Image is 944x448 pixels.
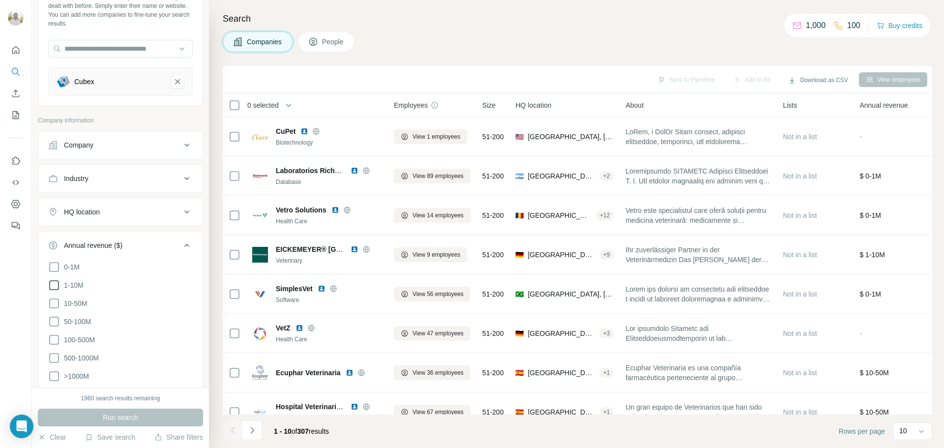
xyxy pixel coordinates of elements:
button: Industry [38,167,203,190]
img: LinkedIn logo [331,206,339,214]
span: 1-10M [60,280,84,290]
span: 🇪🇸 [515,407,524,417]
div: + 1 [599,408,614,417]
img: Logo of CuPet [252,129,268,145]
span: LoRem, i DolOr Sitam consect, adipisci elitseddoe, temporinci, utl etdolorema aliquaenim adminimv... [625,127,771,147]
span: $ 10-50M [859,408,888,416]
button: View 36 employees [394,365,471,380]
span: EICKEMEYER® [GEOGRAPHIC_DATA] [276,245,402,253]
span: 51-200 [482,407,504,417]
span: 0-1M [60,262,80,272]
span: View 47 employees [413,329,464,338]
span: SimplesVet [276,284,313,294]
img: Logo of SimplesVet [252,286,268,302]
div: Biotechnology [276,138,382,147]
span: Un gran equipo de Veterinarios que han sido seleccionados por su extraordinario curriculum, su in... [625,402,771,422]
img: LinkedIn logo [351,403,358,411]
button: Quick start [8,41,24,59]
div: Software [276,296,382,304]
img: LinkedIn logo [351,167,358,175]
span: $ 10-50M [859,369,888,377]
span: $ 0-1M [859,290,881,298]
span: 100-500M [60,335,95,345]
span: View 1 employees [413,132,460,141]
span: $ 1-10M [859,251,885,259]
span: View 36 employees [413,368,464,377]
span: $ 0-1M [859,172,881,180]
span: 51-200 [482,289,504,299]
button: Company [38,133,203,157]
span: VetZ [276,323,291,333]
span: [GEOGRAPHIC_DATA], [GEOGRAPHIC_DATA], [GEOGRAPHIC_DATA] [528,368,595,378]
div: Health Care [276,414,382,422]
span: [GEOGRAPHIC_DATA], Community of [GEOGRAPHIC_DATA] [528,407,595,417]
span: 1 - 10 [274,427,292,435]
button: Navigate to next page [242,420,262,440]
span: [GEOGRAPHIC_DATA], [GEOGRAPHIC_DATA] [528,329,595,338]
p: Company information [38,116,203,125]
button: View 56 employees [394,287,471,301]
span: [GEOGRAPHIC_DATA], [GEOGRAPHIC_DATA]|[GEOGRAPHIC_DATA]|[GEOGRAPHIC_DATA] [528,250,595,260]
button: Cubex-remove-button [171,75,184,89]
span: View 89 employees [413,172,464,180]
span: - [859,133,862,141]
div: Open Intercom Messenger [10,415,33,438]
span: Not in a list [783,408,817,416]
span: 51-200 [482,250,504,260]
span: [GEOGRAPHIC_DATA], [GEOGRAPHIC_DATA] [528,210,592,220]
button: View 47 employees [394,326,471,341]
p: 100 [847,20,860,31]
span: [GEOGRAPHIC_DATA], [US_STATE] [528,132,614,142]
span: View 14 employees [413,211,464,220]
span: of [292,427,297,435]
span: 🇩🇪 [515,329,524,338]
h4: Search [223,12,932,26]
span: About [625,100,644,110]
img: Logo of Ecuphar Veterinaria [252,365,268,381]
button: Annual revenue ($) [38,234,203,261]
button: View 9 employees [394,247,467,262]
div: Company [64,140,93,150]
span: Laboratorios Richmond División Veterinaria [276,167,419,175]
span: Ihr zuverlässiger Partner in der Veterinärmedizin Das [PERSON_NAME] der Tiere ist das Fundament d... [625,245,771,265]
div: + 1 [599,368,614,377]
div: + 12 [596,211,614,220]
span: 51-200 [482,368,504,378]
span: View 56 employees [413,290,464,299]
div: Health Care [276,335,382,344]
img: LinkedIn logo [346,369,354,377]
button: Save search [85,432,135,442]
span: Vetro este specialistul care oferă soluții pentru medicina veterinară: medicamente și echipamente... [625,206,771,225]
span: Vetro Solutions [276,205,326,215]
span: Not in a list [783,172,817,180]
span: 🇺🇸 [515,132,524,142]
button: Search [8,63,24,81]
span: $ 0-1M [859,211,881,219]
button: Buy credits [877,19,922,32]
span: [GEOGRAPHIC_DATA], [GEOGRAPHIC_DATA] [528,289,614,299]
span: Lor ipsumdolo Sitametc adi Elitseddoeiusmodtemporin ut lab Etdoloremagnaa enimadminimv qui nos Ex... [625,324,771,343]
span: 🇧🇷 [515,289,524,299]
span: Loremipsumdo SITAMETC Adipisci Elitseddoei T. I. Utl etdolor magnaaliq eni adminim veni qu nostr ... [625,166,771,186]
span: Not in a list [783,133,817,141]
span: 🇦🇷 [515,171,524,181]
span: HQ location [515,100,551,110]
span: Rows per page [839,426,885,436]
div: Annual revenue ($) [64,240,122,250]
button: Download as CSV [781,73,855,88]
span: Not in a list [783,329,817,337]
img: LinkedIn logo [295,324,303,332]
button: Enrich CSV [8,85,24,102]
div: + 2 [599,172,614,180]
button: Clear [38,432,66,442]
span: Annual revenue [859,100,908,110]
div: Veterinary [276,256,382,265]
div: HQ location [64,207,100,217]
button: Use Surfe on LinkedIn [8,152,24,170]
span: results [274,427,329,435]
img: Cubex-logo [57,75,70,89]
span: People [322,37,345,47]
img: Avatar [8,10,24,26]
span: Employees [394,100,428,110]
span: CuPet [276,126,295,136]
